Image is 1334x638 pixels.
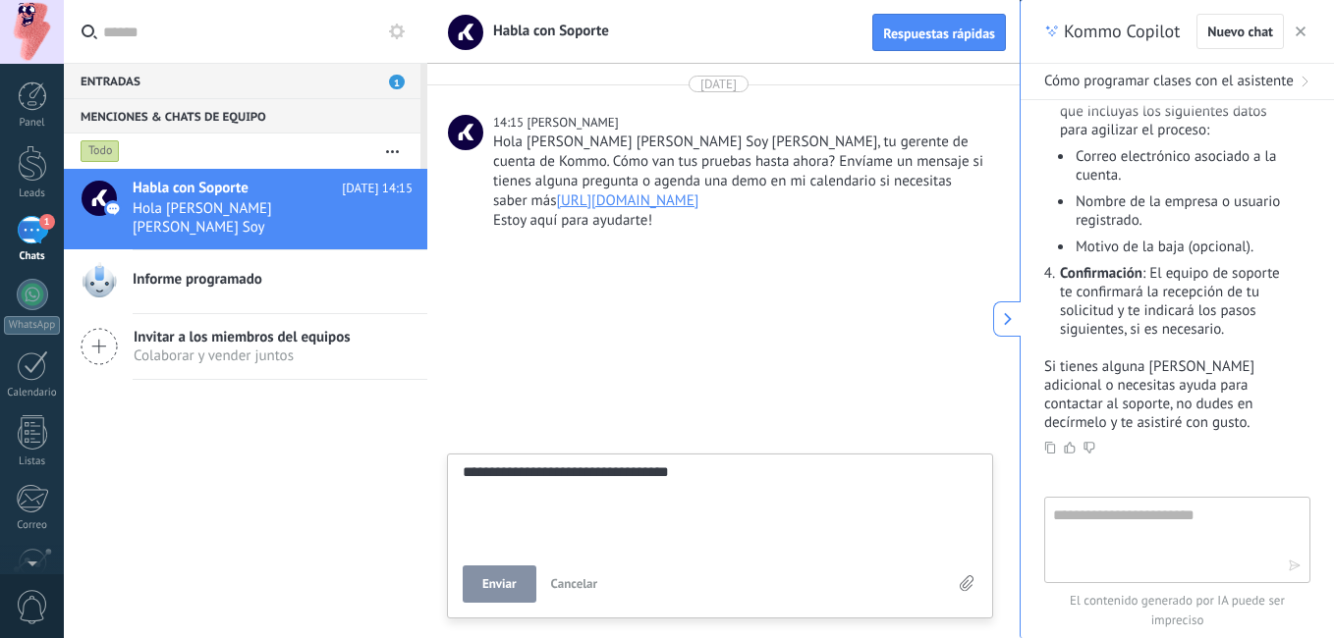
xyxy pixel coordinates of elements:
div: Chats [4,250,61,263]
span: Cómo programar clases con el asistente [1044,72,1294,91]
div: Calendario [4,387,61,399]
p: : El equipo de soporte te confirmará la recepción de tu solicitud y te indicará los pasos siguien... [1060,264,1287,339]
span: Nuevo chat [1207,25,1273,38]
span: Habla con Soporte [133,179,249,198]
button: Respuestas rápidas [872,14,1006,51]
span: Hola [PERSON_NAME] [PERSON_NAME] Soy [PERSON_NAME], tu gerente de cuenta de Kommo. Cómo van tus p... [133,199,375,237]
div: Listas [4,455,61,468]
a: [URL][DOMAIN_NAME] [557,191,699,210]
div: Correo [4,519,61,532]
div: Todo [81,139,120,163]
a: Habla con Soporte [DATE] 14:15 Hola [PERSON_NAME] [PERSON_NAME] Soy [PERSON_NAME], tu gerente de ... [64,169,427,249]
strong: Confirmación [1060,264,1142,283]
li: Nombre de la empresa o usuario registrado. [1074,192,1287,230]
li: Motivo de la baja (opcional). [1074,238,1287,256]
span: Respuestas rápidas [883,27,995,40]
span: Informe programado [133,270,262,290]
div: 14:15 [493,113,527,133]
span: 1 [389,75,405,89]
span: Habla con Soporte [481,22,609,40]
button: Cómo programar clases con el asistente [1021,64,1334,100]
button: Enviar [463,565,536,603]
div: Hola [PERSON_NAME] [PERSON_NAME] Soy [PERSON_NAME], tu gerente de cuenta de Kommo. Cómo van tus p... [493,133,989,211]
li: Correo electrónico asociado a la cuenta. [1074,147,1287,185]
div: Estoy aquí para ayudarte! [493,211,989,231]
div: Panel [4,117,61,130]
div: Leads [4,187,61,200]
span: Hernan Ayala [448,115,483,150]
button: Más [371,133,414,169]
p: Si tienes alguna [PERSON_NAME] adicional o necesitas ayuda para contactar al soporte, no dudes en... [1044,357,1287,432]
div: WhatsApp [4,316,60,335]
span: Cancelar [551,575,598,592]
span: Invitar a los miembros del equipos [134,328,351,346]
button: Cancelar [543,565,606,603]
span: Colaborar y vender juntos [134,346,351,365]
span: 1 [39,214,55,230]
span: Hernan Ayala [527,114,618,131]
span: Kommo Copilot [1064,20,1180,43]
button: Nuevo chat [1196,14,1284,49]
div: Menciones & Chats de equipo [64,98,420,133]
div: [DATE] [700,76,737,92]
span: Enviar [482,577,517,591]
p: : Al solicitar la baja, es recomendable que incluyas los siguientes datos para agilizar el proceso: [1060,65,1287,139]
span: El contenido generado por IA puede ser impreciso [1044,591,1310,630]
span: [DATE] 14:15 [342,179,413,198]
div: Entradas [64,63,420,98]
a: Informe programado [64,250,427,313]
